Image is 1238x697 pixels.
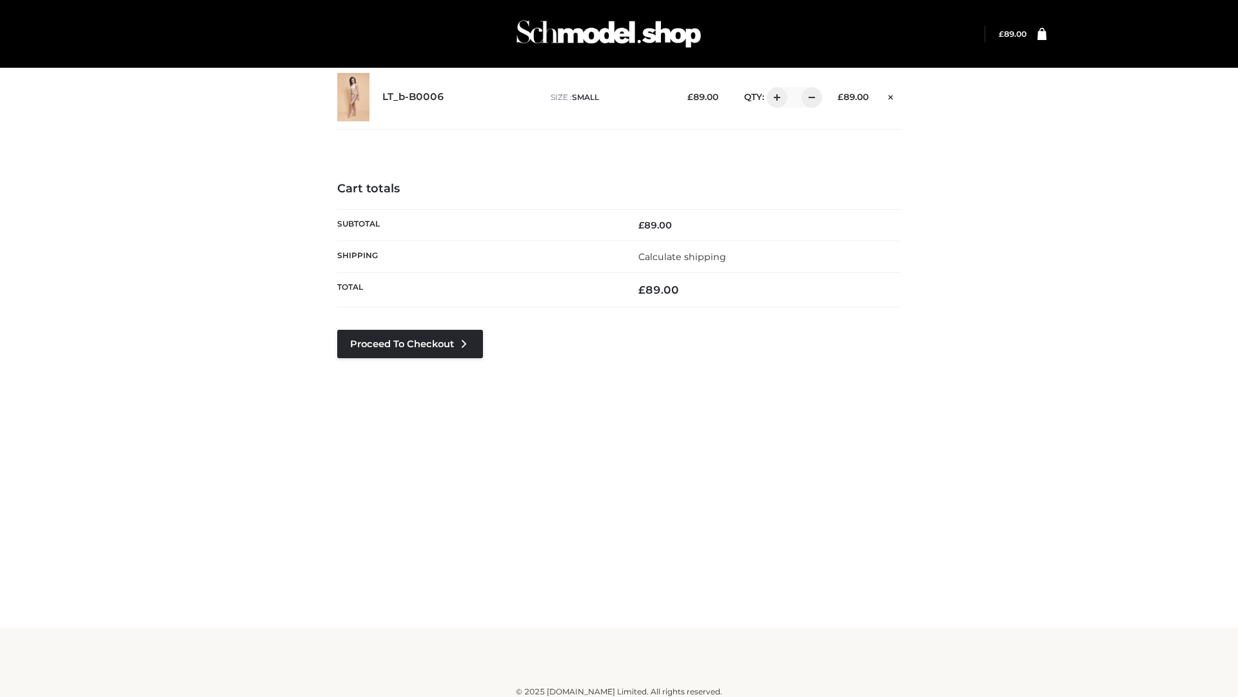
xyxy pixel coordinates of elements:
span: £ [838,92,843,102]
bdi: 89.00 [838,92,869,102]
a: £89.00 [999,29,1027,39]
p: size : [551,92,667,103]
th: Shipping [337,241,619,272]
bdi: 89.00 [999,29,1027,39]
bdi: 89.00 [638,283,679,296]
h4: Cart totals [337,182,901,196]
div: QTY: [731,87,818,108]
span: SMALL [572,92,599,102]
span: £ [687,92,693,102]
th: Subtotal [337,209,619,241]
span: £ [638,219,644,231]
span: £ [638,283,645,296]
a: Remove this item [881,87,901,104]
a: Proceed to Checkout [337,330,483,358]
th: Total [337,273,619,307]
span: £ [999,29,1004,39]
img: Schmodel Admin 964 [512,8,705,59]
bdi: 89.00 [638,219,672,231]
bdi: 89.00 [687,92,718,102]
a: LT_b-B0006 [382,91,444,103]
a: Calculate shipping [638,251,726,263]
